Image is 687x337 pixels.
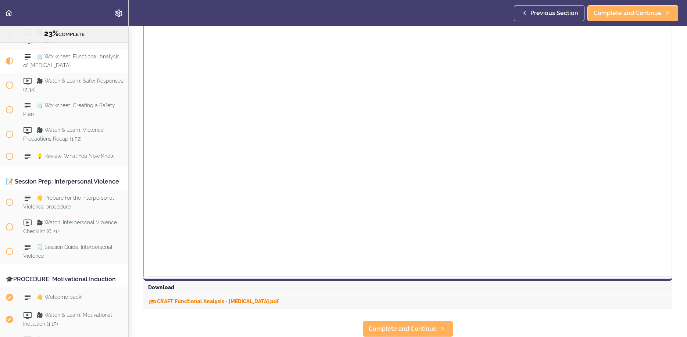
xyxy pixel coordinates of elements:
[148,298,157,307] svg: Download
[23,54,119,68] span: 🗒️ Worksheet: Functional Analysis of [MEDICAL_DATA]
[148,298,279,304] a: DownloadCRAFT Functional Analysis - [MEDICAL_DATA].pdf
[36,294,82,300] span: 👋 Welcome back!
[23,220,117,234] span: 🎥 Watch: Interpersonal Violence Checklist (6:21)
[514,5,584,21] a: Previous Section
[23,78,123,92] span: 🎥 Watch & Learn: Safer Responses (2:34)
[23,127,104,141] span: 🎥 Watch & Learn: Violence Precautions Recap (1:52)
[23,195,114,209] span: 👋 Prepare for the Interpersonal Violence procedure
[23,312,112,326] span: 🎥 Watch & Learn: Motivational Induction (1:15)
[143,281,672,295] div: Download
[44,29,58,38] span: 23%
[36,153,114,159] span: 💡 Review: What You Now Know
[4,9,13,18] svg: Back to course curriculum
[362,321,453,337] a: Complete and Continue
[114,9,123,18] svg: Settings Menu
[23,102,115,117] span: 🗒️ Worksheet: Creating a Safety Plan
[594,9,662,18] span: Complete and Continue
[23,244,112,258] span: 🗒️ Session Guide: Interpersonal Violence
[587,5,678,21] a: Complete and Continue
[530,9,578,18] span: Previous Section
[9,29,119,39] div: COMPLETE
[369,325,437,333] span: Complete and Continue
